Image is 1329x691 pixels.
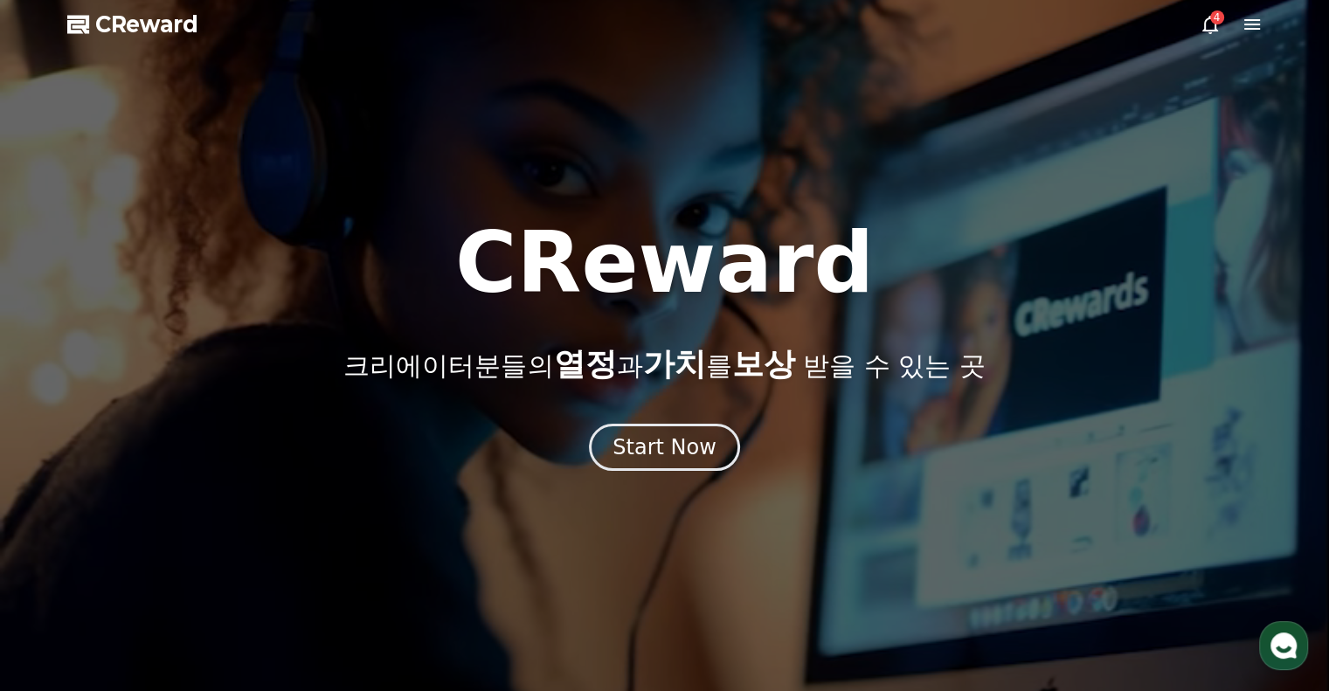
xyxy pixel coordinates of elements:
button: Start Now [589,424,740,471]
span: 홈 [55,572,66,586]
a: 설정 [225,546,336,590]
span: 가치 [642,346,705,382]
span: 열정 [553,346,616,382]
span: CReward [95,10,198,38]
p: 크리에이터분들의 과 를 받을 수 있는 곳 [343,347,985,382]
span: 보상 [731,346,794,382]
h1: CReward [455,221,874,305]
span: 대화 [160,573,181,587]
a: 4 [1200,14,1221,35]
a: 대화 [115,546,225,590]
a: Start Now [589,441,740,458]
a: CReward [67,10,198,38]
div: Start Now [613,433,716,461]
div: 4 [1210,10,1224,24]
a: 홈 [5,546,115,590]
span: 설정 [270,572,291,586]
